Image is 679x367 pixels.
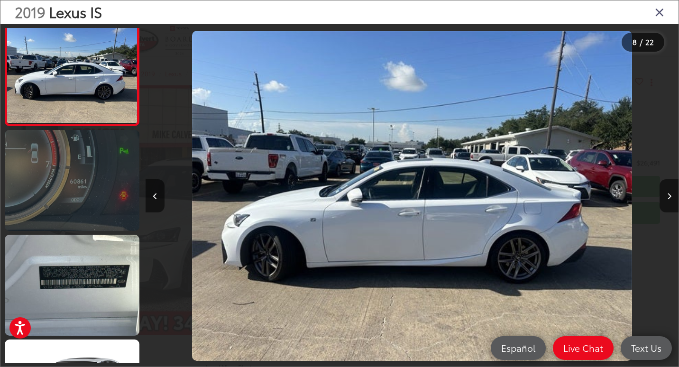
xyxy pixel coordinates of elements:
i: Close gallery [655,6,664,18]
button: Next image [660,179,679,212]
span: 22 [645,37,654,47]
span: / [639,39,643,46]
span: Lexus IS [49,1,102,22]
span: Text Us [626,342,666,354]
img: 2019 Lexus IS 300 [3,234,141,337]
span: Live Chat [559,342,608,354]
span: Español [496,342,540,354]
a: Live Chat [553,336,614,360]
button: Previous image [146,179,165,212]
span: 2019 [15,1,45,22]
img: 2019 Lexus IS 300 [6,24,138,123]
a: Español [491,336,546,360]
span: 8 [633,37,637,47]
img: 2019 Lexus IS 300 [192,31,633,361]
a: Text Us [621,336,672,360]
div: 2019 Lexus IS 300 7 [146,31,679,361]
